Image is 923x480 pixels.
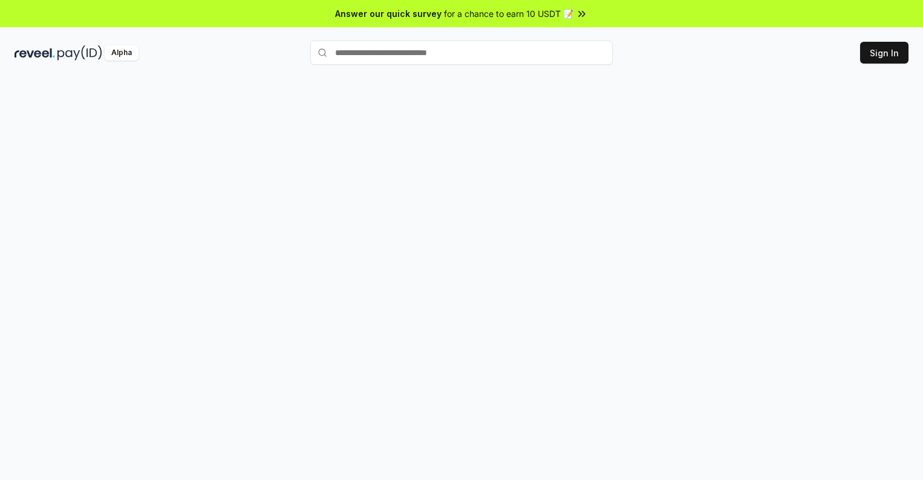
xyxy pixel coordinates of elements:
[335,7,442,20] span: Answer our quick survey
[444,7,573,20] span: for a chance to earn 10 USDT 📝
[860,42,908,64] button: Sign In
[105,45,139,61] div: Alpha
[57,45,102,61] img: pay_id
[15,45,55,61] img: reveel_dark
